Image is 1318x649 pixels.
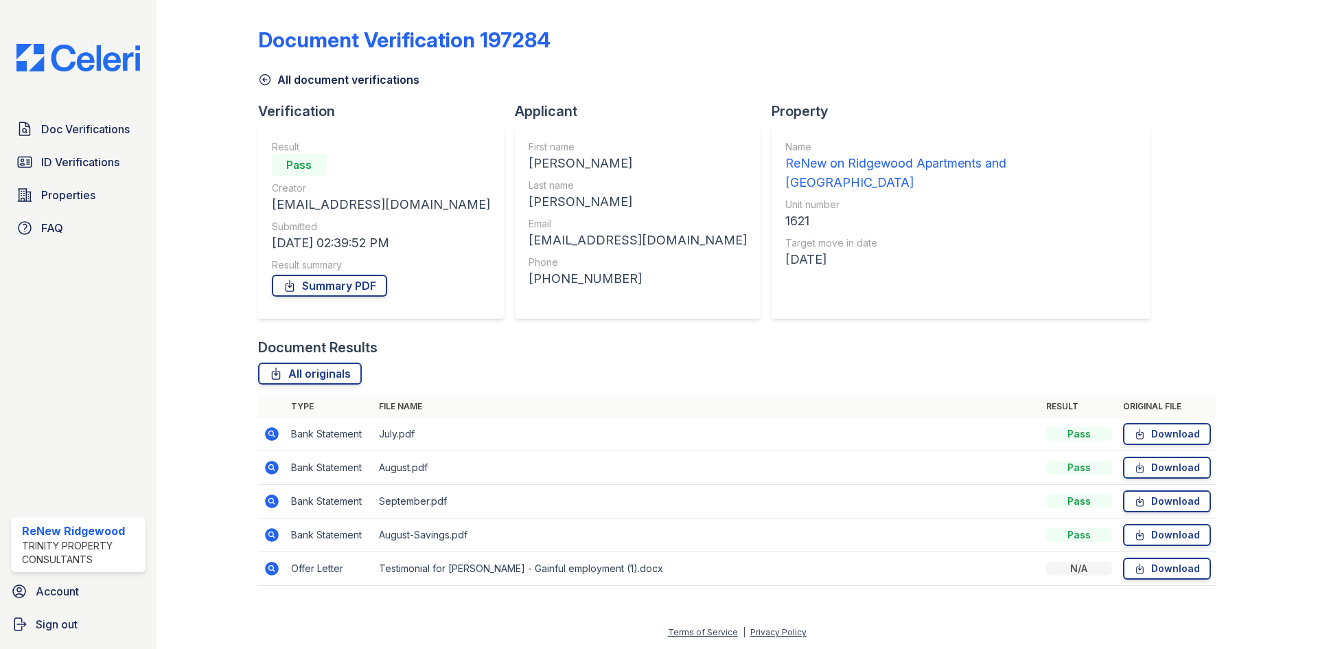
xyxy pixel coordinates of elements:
a: ID Verifications [11,148,146,176]
div: [EMAIL_ADDRESS][DOMAIN_NAME] [529,231,747,250]
span: Properties [41,187,95,203]
div: Pass [272,154,327,176]
td: July.pdf [373,418,1041,451]
a: All document verifications [258,71,419,88]
div: Phone [529,255,747,269]
img: CE_Logo_Blue-a8612792a0a2168367f1c8372b55b34899dd931a85d93a1a3d3e32e68fde9ad4.png [5,44,151,71]
div: Document Results [258,338,378,357]
td: August-Savings.pdf [373,519,1041,552]
a: Doc Verifications [11,115,146,143]
a: Download [1123,524,1211,546]
a: Download [1123,423,1211,445]
th: Type [286,396,373,418]
td: Bank Statement [286,418,373,451]
td: Offer Letter [286,552,373,586]
div: Name [785,140,1137,154]
span: Account [36,583,79,600]
td: Bank Statement [286,485,373,519]
a: Privacy Policy [750,627,807,637]
td: September.pdf [373,485,1041,519]
a: Download [1123,558,1211,580]
td: Testimonial for [PERSON_NAME] - Gainful employment (1).docx [373,552,1041,586]
div: Email [529,217,747,231]
div: Target move in date [785,236,1137,250]
span: FAQ [41,220,63,236]
a: Account [5,578,151,605]
th: Original file [1118,396,1216,418]
div: Verification [258,102,515,121]
th: Result [1041,396,1118,418]
div: Unit number [785,198,1137,212]
div: Pass [1046,461,1112,475]
div: | [743,627,745,637]
a: Sign out [5,611,151,638]
div: Last name [529,179,747,192]
div: Result summary [272,258,490,272]
div: Creator [272,181,490,195]
th: File name [373,396,1041,418]
div: Result [272,140,490,154]
div: Pass [1046,427,1112,441]
td: Bank Statement [286,519,373,552]
div: [PHONE_NUMBER] [529,269,747,288]
div: Trinity Property Consultants [22,539,140,567]
div: Submitted [272,220,490,234]
div: Applicant [515,102,772,121]
div: Pass [1046,528,1112,542]
div: ReNew on Ridgewood Apartments and [GEOGRAPHIC_DATA] [785,154,1137,192]
div: [EMAIL_ADDRESS][DOMAIN_NAME] [272,195,490,214]
div: First name [529,140,747,154]
a: FAQ [11,214,146,242]
a: Summary PDF [272,275,387,297]
a: Properties [11,181,146,209]
iframe: chat widget [1260,594,1304,635]
td: Bank Statement [286,451,373,485]
a: Download [1123,490,1211,512]
div: [DATE] 02:39:52 PM [272,234,490,253]
div: [PERSON_NAME] [529,154,747,173]
a: Download [1123,457,1211,479]
div: [DATE] [785,250,1137,269]
a: All originals [258,363,362,385]
div: Property [772,102,1161,121]
a: Name ReNew on Ridgewood Apartments and [GEOGRAPHIC_DATA] [785,140,1137,192]
td: August.pdf [373,451,1041,485]
div: [PERSON_NAME] [529,192,747,212]
span: Sign out [36,616,78,633]
div: 1621 [785,212,1137,231]
div: N/A [1046,562,1112,576]
span: ID Verifications [41,154,119,170]
div: Document Verification 197284 [258,27,551,52]
a: Terms of Service [668,627,738,637]
div: ReNew Ridgewood [22,523,140,539]
span: Doc Verifications [41,121,130,137]
div: Pass [1046,494,1112,508]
